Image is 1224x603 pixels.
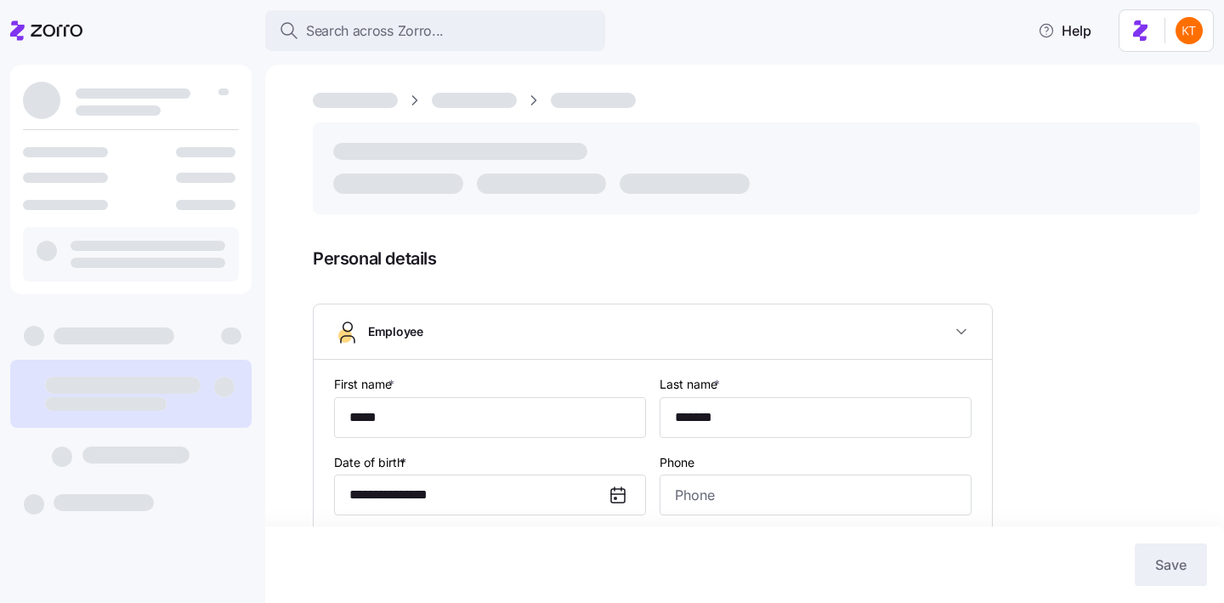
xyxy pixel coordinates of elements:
button: Employee [314,304,992,360]
label: Date of birth [334,453,410,472]
span: Search across Zorro... [306,20,444,42]
img: aad2ddc74cf02b1998d54877cdc71599 [1176,17,1203,44]
button: Help [1024,14,1105,48]
label: Phone [660,453,694,472]
button: Search across Zorro... [265,10,605,51]
button: Save [1135,543,1207,586]
span: Employee [368,323,423,340]
label: First name [334,375,398,394]
input: Phone [660,475,972,515]
span: Personal details [313,245,1200,273]
label: Last name [660,375,723,394]
span: Help [1038,20,1091,41]
span: Save [1155,555,1187,575]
